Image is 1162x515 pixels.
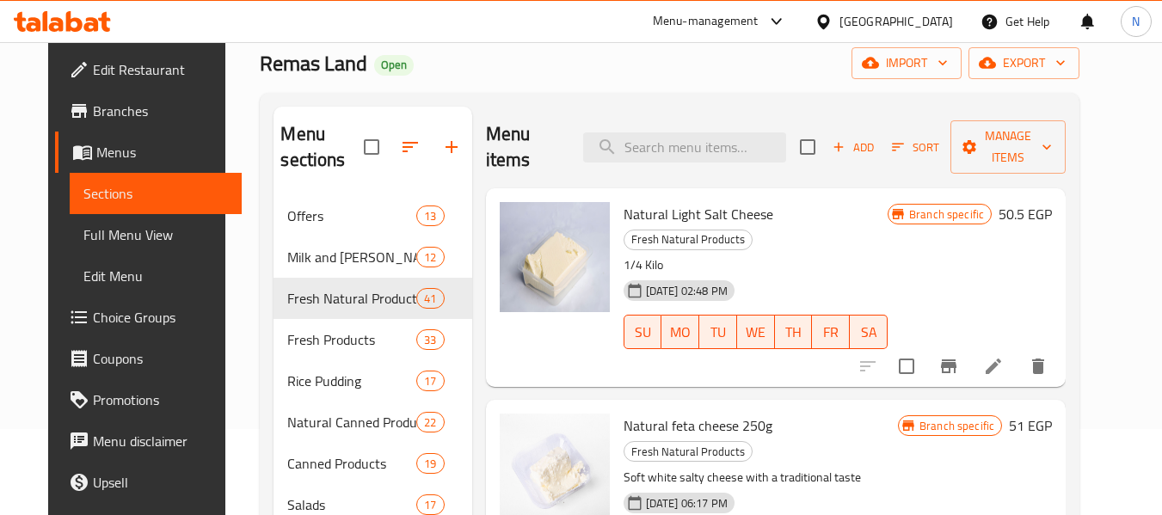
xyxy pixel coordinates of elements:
[416,453,444,474] div: items
[1018,346,1059,387] button: delete
[417,456,443,472] span: 19
[287,247,416,267] span: Milk and [PERSON_NAME]
[892,138,939,157] span: Sort
[93,431,229,451] span: Menu disclaimer
[624,201,773,227] span: Natural Light Salt Cheese
[416,329,444,350] div: items
[624,230,752,249] span: Fresh Natural Products
[624,254,888,276] p: 1/4 Kilo
[96,142,229,162] span: Menus
[354,129,390,165] span: Select all sections
[850,315,888,349] button: SA
[830,138,876,157] span: Add
[416,247,444,267] div: items
[55,132,243,173] a: Menus
[93,59,229,80] span: Edit Restaurant
[287,412,416,432] span: Natural Canned Products
[624,442,752,462] span: Fresh Natural Products
[287,205,416,226] span: Offers
[274,278,471,319] div: Fresh Natural Products41
[55,462,243,503] a: Upsell
[668,320,692,345] span: MO
[826,134,881,161] span: Add item
[902,206,991,223] span: Branch specific
[624,413,772,438] span: Natural feta cheese 250g
[737,315,775,349] button: WE
[950,120,1066,174] button: Manage items
[93,389,229,410] span: Promotions
[699,315,737,349] button: TU
[55,338,243,379] a: Coupons
[70,255,243,297] a: Edit Menu
[416,412,444,432] div: items
[653,11,759,32] div: Menu-management
[55,90,243,132] a: Branches
[928,346,969,387] button: Branch-specific-item
[287,494,416,515] div: Salads
[417,414,443,431] span: 22
[274,195,471,236] div: Offers13
[70,173,243,214] a: Sections
[83,224,229,245] span: Full Menu View
[280,121,363,173] h2: Menu sections
[274,236,471,278] div: Milk and [PERSON_NAME]12
[852,47,962,79] button: import
[982,52,1066,74] span: export
[416,205,444,226] div: items
[93,472,229,493] span: Upsell
[624,441,753,462] div: Fresh Natural Products
[983,356,1004,377] a: Edit menu item
[417,373,443,389] span: 17
[55,420,243,462] a: Menu disclaimer
[416,288,444,309] div: items
[839,12,953,31] div: [GEOGRAPHIC_DATA]
[661,315,699,349] button: MO
[70,214,243,255] a: Full Menu View
[631,320,655,345] span: SU
[639,495,735,512] span: [DATE] 06:17 PM
[287,371,416,391] span: Rice Pudding
[55,297,243,338] a: Choice Groups
[639,283,735,299] span: [DATE] 02:48 PM
[374,55,414,76] div: Open
[287,288,416,309] span: Fresh Natural Products
[274,360,471,402] div: Rice Pudding17
[260,44,367,83] span: Remas Land
[624,315,662,349] button: SU
[417,497,443,513] span: 17
[417,332,443,348] span: 33
[93,307,229,328] span: Choice Groups
[999,202,1052,226] h6: 50.5 EGP
[416,494,444,515] div: items
[624,467,898,488] p: Soft white salty cheese with a traditional taste
[417,249,443,266] span: 12
[500,202,610,312] img: Natural Light Salt Cheese
[83,266,229,286] span: Edit Menu
[83,183,229,204] span: Sections
[374,58,414,72] span: Open
[417,291,443,307] span: 41
[274,319,471,360] div: Fresh Products33
[913,418,1001,434] span: Branch specific
[775,315,813,349] button: TH
[431,126,472,168] button: Add section
[964,126,1052,169] span: Manage items
[857,320,881,345] span: SA
[287,453,416,474] span: Canned Products
[417,208,443,224] span: 13
[287,329,416,350] span: Fresh Products
[55,379,243,420] a: Promotions
[274,402,471,443] div: Natural Canned Products22
[888,134,944,161] button: Sort
[583,132,786,162] input: search
[865,52,948,74] span: import
[1132,12,1140,31] span: N
[790,129,826,165] span: Select section
[881,134,950,161] span: Sort items
[782,320,806,345] span: TH
[819,320,843,345] span: FR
